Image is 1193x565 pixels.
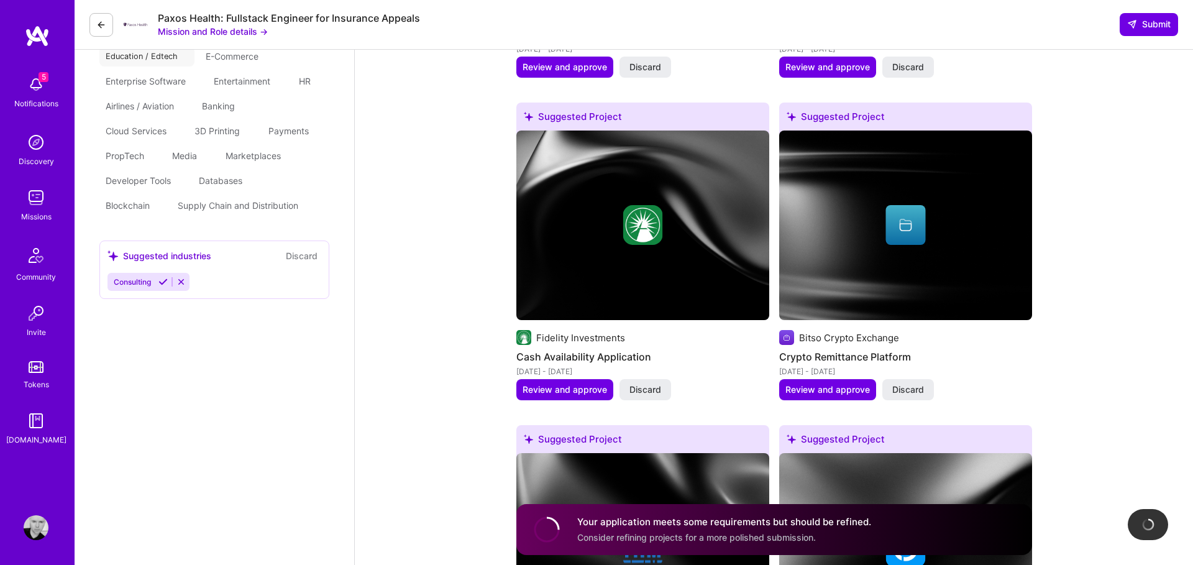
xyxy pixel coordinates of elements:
[293,71,327,91] div: HR
[99,196,167,216] div: Blockchain
[629,384,661,396] span: Discard
[892,61,924,73] span: Discard
[176,178,181,183] i: icon Close
[536,331,625,344] div: Fidelity Investments
[24,130,48,155] img: discovery
[172,129,177,134] i: icon Close
[779,57,876,78] button: Review and approve
[516,57,613,78] button: Review and approve
[24,72,48,97] img: bell
[240,104,245,109] i: icon Close
[158,25,268,38] button: Mission and Role details →
[24,301,48,326] img: Invite
[779,131,1032,320] img: cover
[248,178,253,183] i: icon Close
[155,203,160,208] i: icon Close
[314,129,319,134] i: icon Close
[882,379,934,400] button: Discard
[785,61,870,73] span: Review and approve
[99,121,183,141] div: Cloud Services
[24,408,48,433] img: guide book
[799,331,899,344] div: Bitso Crypto Exchange
[21,241,51,270] img: Community
[516,379,613,400] button: Review and approve
[264,54,269,59] i: icon Close
[176,277,186,287] i: Reject
[21,515,52,540] a: User Avatar
[316,79,321,84] i: icon Close
[99,171,188,191] div: Developer Tools
[1127,18,1171,30] span: Submit
[114,277,151,287] span: Consulting
[1127,19,1137,29] i: icon SendLight
[282,249,321,263] button: Discard
[29,361,43,373] img: tokens
[276,79,281,84] i: icon Close
[24,515,48,540] img: User Avatar
[24,185,48,210] img: teamwork
[188,121,257,141] div: 3D Printing
[779,103,1032,136] div: Suggested Project
[1120,13,1178,35] div: null
[199,47,275,67] div: E-Commerce
[180,104,185,109] i: icon Close
[516,425,769,458] div: Suggested Project
[779,365,1032,378] div: [DATE] - [DATE]
[516,330,531,345] img: Company logo
[123,22,148,27] img: Company Logo
[304,203,309,208] i: icon Close
[577,515,871,528] h4: Your application meets some requirements but should be refined.
[785,384,870,396] span: Review and approve
[158,277,168,287] i: Accept
[150,154,155,158] i: icon Close
[1140,516,1156,533] img: loading
[779,330,794,345] img: Company logo
[96,20,106,30] i: icon LeftArrowDark
[39,72,48,82] span: 5
[619,57,671,78] button: Discard
[523,61,607,73] span: Review and approve
[191,79,196,84] i: icon Close
[196,96,252,116] div: Banking
[14,97,58,110] div: Notifications
[524,112,533,121] i: icon SuggestedTeams
[516,131,769,320] img: cover
[171,196,315,216] div: Supply Chain and Distribution
[516,349,769,365] h4: Cash Availability Application
[183,54,188,59] i: icon Close
[787,434,796,444] i: icon SuggestedTeams
[99,71,203,91] div: Enterprise Software
[1120,13,1178,35] button: Submit
[25,25,50,47] img: logo
[99,47,194,67] div: Education / Edtech
[623,205,662,245] img: Company logo
[21,210,52,223] div: Missions
[892,384,924,396] span: Discard
[523,384,607,396] span: Review and approve
[787,112,796,121] i: icon SuggestedTeams
[158,12,420,25] div: Paxos Health: Fullstack Engineer for Insurance Appeals
[779,349,1032,365] h4: Crypto Remittance Platform
[208,71,287,91] div: Entertainment
[779,425,1032,458] div: Suggested Project
[27,326,46,339] div: Invite
[219,146,298,166] div: Marketplaces
[577,532,816,543] span: Consider refining projects for a more polished submission.
[262,121,326,141] div: Payments
[16,270,56,283] div: Community
[19,155,54,168] div: Discovery
[516,365,769,378] div: [DATE] - [DATE]
[286,154,291,158] i: icon Close
[107,249,211,262] div: Suggested industries
[166,146,214,166] div: Media
[629,61,661,73] span: Discard
[245,129,250,134] i: icon Close
[882,57,934,78] button: Discard
[6,433,66,446] div: [DOMAIN_NAME]
[24,378,49,391] div: Tokens
[619,379,671,400] button: Discard
[107,250,118,261] i: icon SuggestedTeams
[524,434,533,444] i: icon SuggestedTeams
[516,103,769,136] div: Suggested Project
[99,146,161,166] div: PropTech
